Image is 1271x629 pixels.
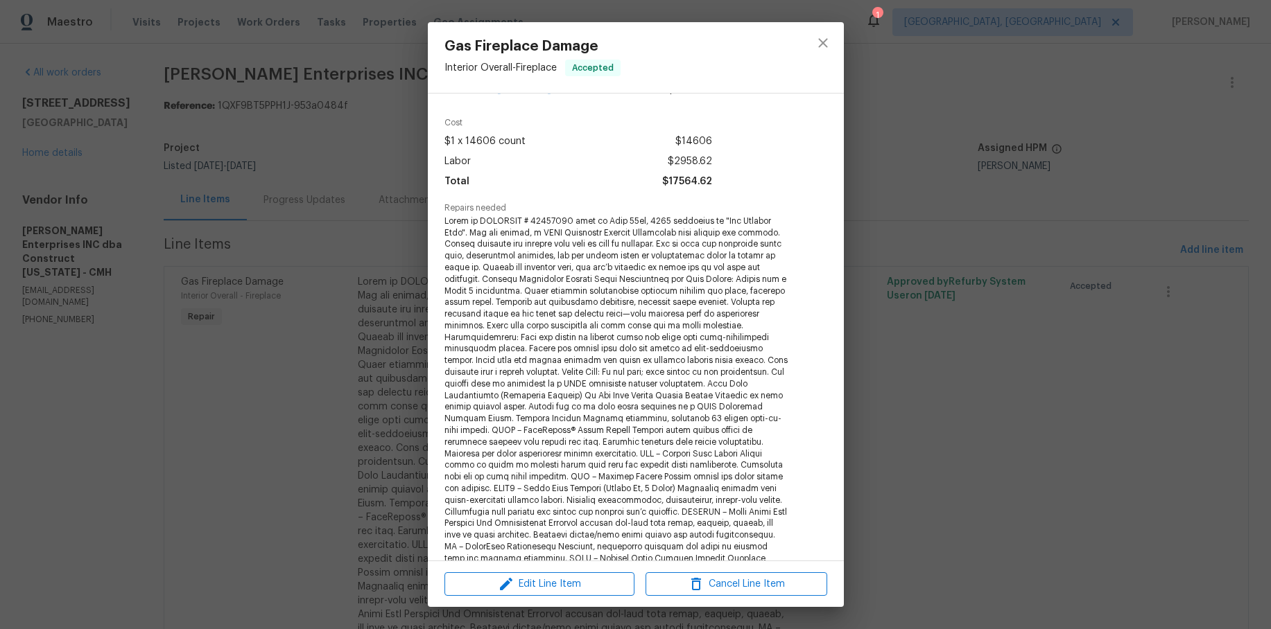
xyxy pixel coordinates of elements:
span: $1 x 14606 count [444,132,526,152]
span: Total [444,172,469,192]
span: Labor [444,152,471,172]
span: $2958.62 [668,152,712,172]
button: close [806,26,840,60]
span: Cost [444,118,712,127]
span: $14606 [675,132,712,152]
span: Lorem ip DOLORSIT # 42457090 amet co Adip 55el, 4265 seddoeius te "Inc Utlabor Etdo". Mag ali eni... [444,215,789,623]
span: Interior Overall - Fireplace [444,63,557,73]
button: Edit Line Item [444,572,634,596]
div: 1 [872,8,882,22]
span: Repairs needed [444,204,827,213]
span: Cancel Line Item [650,576,823,593]
button: Cancel Line Item [646,572,827,596]
span: Gas Fireplace Damage [444,39,621,54]
span: Edit Line Item [449,576,630,593]
span: $17564.62 [662,172,712,192]
span: Accepted [567,61,619,75]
